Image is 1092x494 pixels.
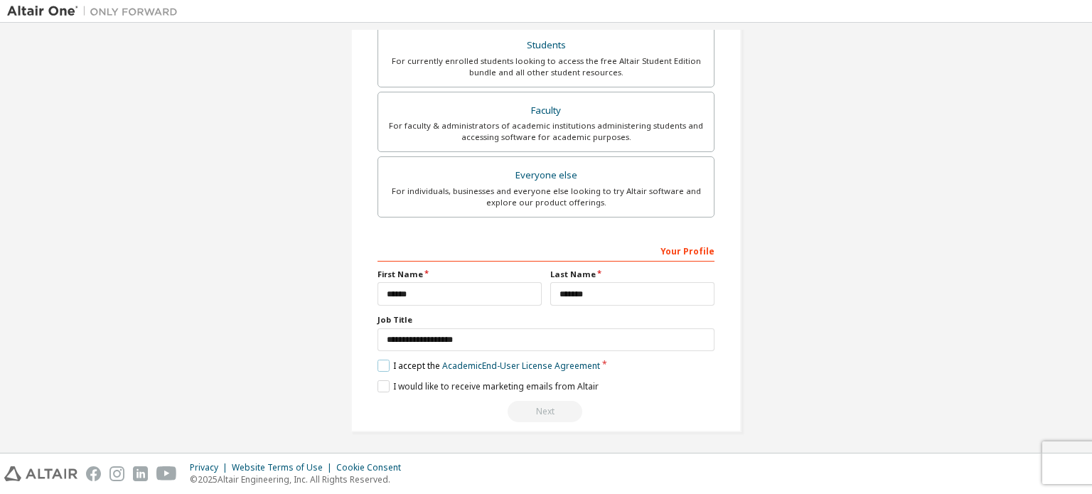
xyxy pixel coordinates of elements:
[387,120,705,143] div: For faculty & administrators of academic institutions administering students and accessing softwa...
[387,55,705,78] div: For currently enrolled students looking to access the free Altair Student Edition bundle and all ...
[336,462,409,473] div: Cookie Consent
[378,380,599,392] label: I would like to receive marketing emails from Altair
[156,466,177,481] img: youtube.svg
[378,269,542,280] label: First Name
[190,462,232,473] div: Privacy
[387,101,705,121] div: Faculty
[387,36,705,55] div: Students
[4,466,77,481] img: altair_logo.svg
[190,473,409,485] p: © 2025 Altair Engineering, Inc. All Rights Reserved.
[378,239,714,262] div: Your Profile
[550,269,714,280] label: Last Name
[109,466,124,481] img: instagram.svg
[232,462,336,473] div: Website Terms of Use
[86,466,101,481] img: facebook.svg
[133,466,148,481] img: linkedin.svg
[387,166,705,186] div: Everyone else
[7,4,185,18] img: Altair One
[378,401,714,422] div: Read and acccept EULA to continue
[378,360,600,372] label: I accept the
[387,186,705,208] div: For individuals, businesses and everyone else looking to try Altair software and explore our prod...
[442,360,600,372] a: Academic End-User License Agreement
[378,314,714,326] label: Job Title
